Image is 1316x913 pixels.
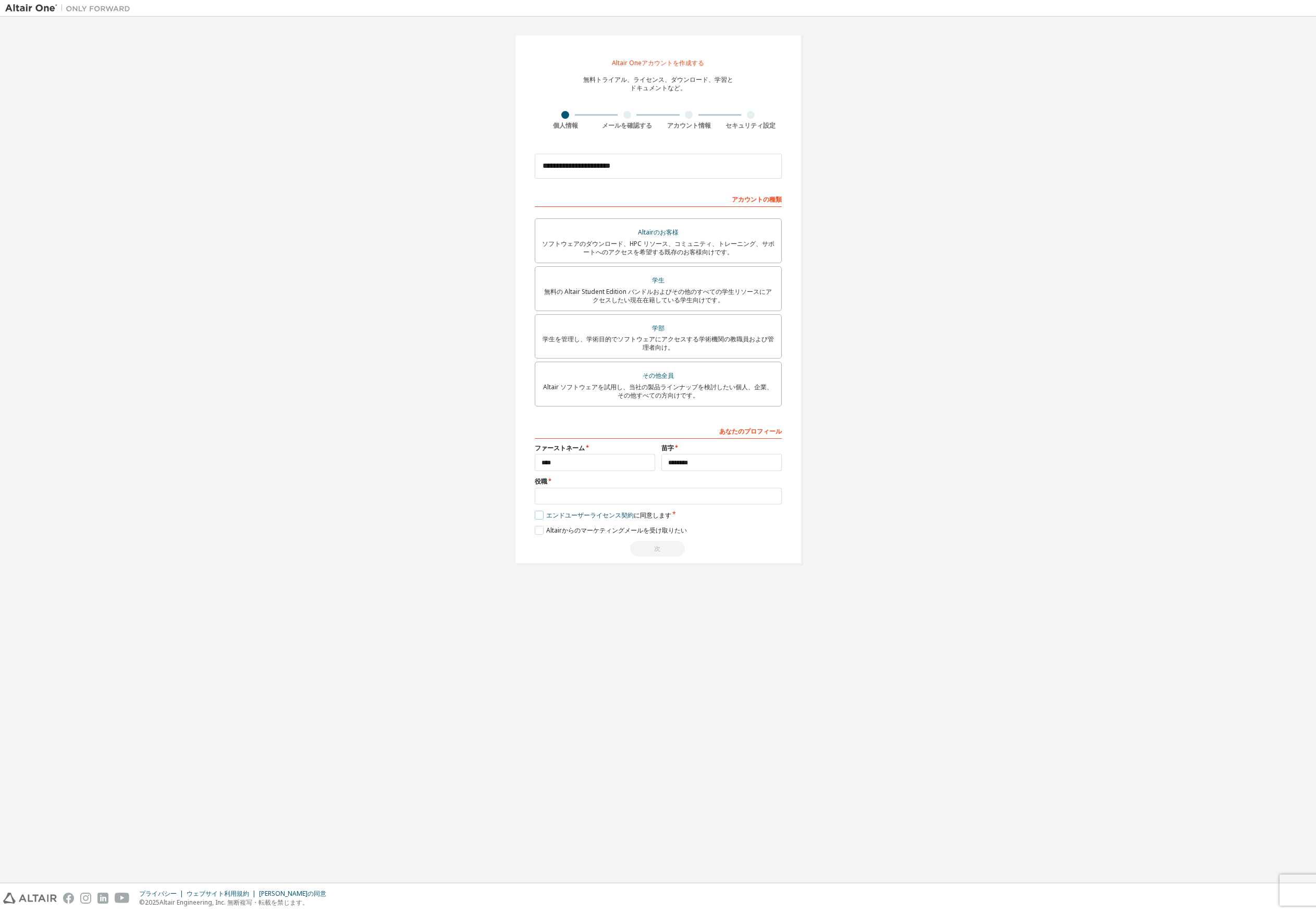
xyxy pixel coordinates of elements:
font: アカウントの種類 [732,195,782,204]
font: セキュリティ設定 [725,121,776,130]
font: 無料の Altair Student Edition バンドルおよびその他のすべての学生リソースにアクセスしたい現在在籍している学生向けです。 [544,287,772,304]
font: Altairのお客様 [638,228,679,237]
font: ウェブサイト利用規約 [187,889,249,898]
font: アカウント情報 [667,121,711,130]
font: メールを確認する [602,121,652,130]
font: その他全員 [643,371,674,380]
img: altair_logo.svg [3,893,57,904]
font: プライバシー [139,889,177,898]
font: エンドユーザーライセンス契約 [546,511,634,520]
font: © [139,898,145,907]
font: あなたのプロフィール [719,427,782,436]
img: youtube.svg [115,893,130,904]
img: facebook.svg [63,893,74,904]
font: ドキュメントなど。 [630,83,686,92]
font: 無料トライアル、ライセンス、ダウンロード、学習と [583,75,733,84]
font: ファーストネーム [535,443,585,452]
font: Altairからのマ​​ーケティングメールを受け取りたい [546,526,687,535]
font: 学部 [652,324,665,332]
div: Read and acccept EULA to continue [535,541,782,557]
img: instagram.svg [80,893,91,904]
font: Altair Engineering, Inc. 無断複写・転載を禁じます。 [159,898,309,907]
img: linkedin.svg [97,893,108,904]
font: 個人情報 [553,121,578,130]
img: アルタイルワン [5,3,136,14]
font: 役職 [535,477,547,486]
font: 苗字 [661,443,674,452]
font: Altair ソフトウェアを試用し、当社の製品ラインナップを検討したい個人、企業、その他すべての方向けです。 [543,383,773,400]
font: Altair Oneアカウントを作成する [612,58,704,67]
font: [PERSON_NAME]の同意 [259,889,326,898]
font: 2025 [145,898,159,907]
font: ソフトウェアのダウンロード、HPC リソース、コミュニティ、トレーニング、サポートへのアクセスを希望する既存のお客様向けです。 [542,239,774,256]
font: 学生 [652,276,665,285]
font: に同意します [634,511,671,520]
font: 学生を管理し、学術目的でソフトウェアにアクセスする学術機関の教職員および管理者向け。 [543,335,774,352]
